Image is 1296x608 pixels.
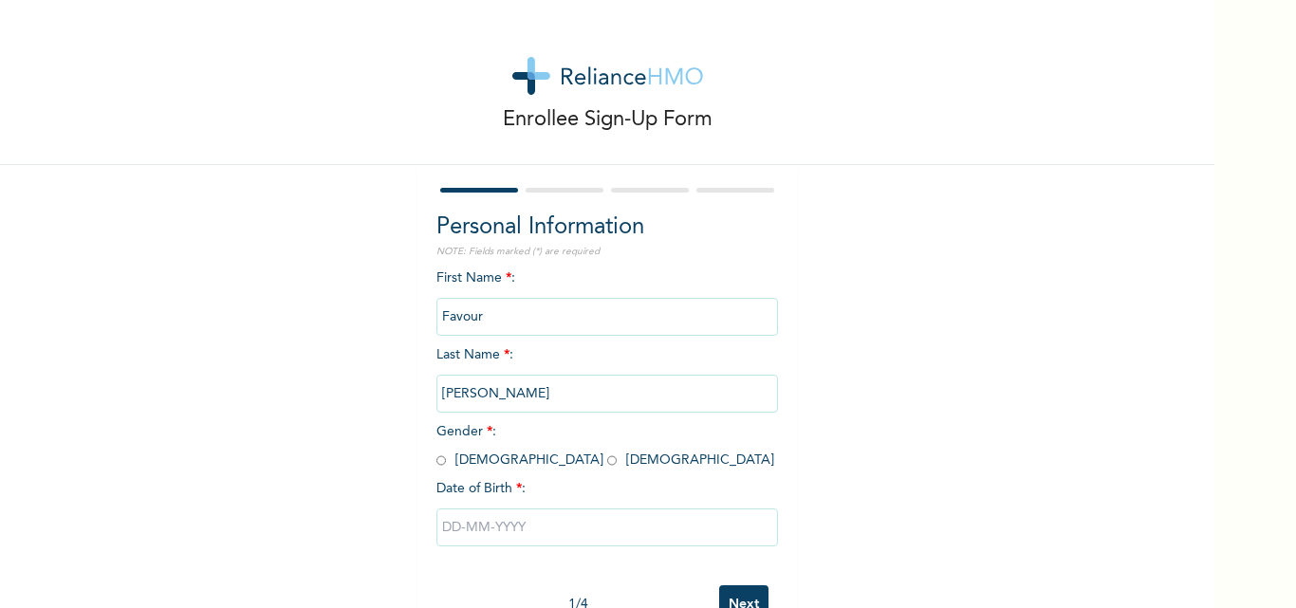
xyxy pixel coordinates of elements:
span: Gender : [DEMOGRAPHIC_DATA] [DEMOGRAPHIC_DATA] [436,425,774,467]
input: Enter your last name [436,375,778,413]
p: Enrollee Sign-Up Form [503,104,713,136]
span: Last Name : [436,348,778,400]
span: First Name : [436,271,778,323]
span: Date of Birth : [436,479,526,499]
input: DD-MM-YYYY [436,508,778,546]
h2: Personal Information [436,211,778,245]
input: Enter your first name [436,298,778,336]
img: logo [512,57,703,95]
p: NOTE: Fields marked (*) are required [436,245,778,259]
